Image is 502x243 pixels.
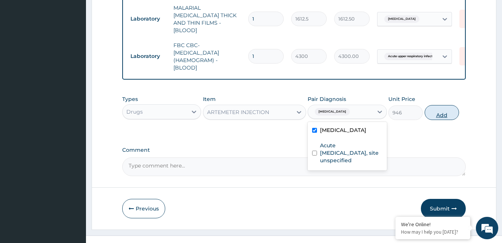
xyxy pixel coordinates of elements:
[425,105,459,120] button: Add
[122,147,466,153] label: Comment
[384,15,419,23] span: [MEDICAL_DATA]
[388,95,415,103] label: Unit Price
[4,163,142,189] textarea: Type your message and hit 'Enter'
[170,0,244,38] td: MALARIAL [MEDICAL_DATA] THICK AND THIN FILMS - [BLOOD]
[126,108,143,116] div: Drugs
[315,108,350,116] span: [MEDICAL_DATA]
[127,49,170,63] td: Laboratory
[14,37,30,56] img: d_794563401_company_1708531726252_794563401
[39,42,126,52] div: Chat with us now
[203,95,216,103] label: Item
[421,199,466,218] button: Submit
[122,199,165,218] button: Previous
[170,38,244,75] td: FBC CBC-[MEDICAL_DATA] (HAEMOGRAM) - [BLOOD]
[43,74,103,149] span: We're online!
[401,229,465,235] p: How may I help you today?
[308,95,346,103] label: Pair Diagnosis
[127,12,170,26] td: Laboratory
[384,53,438,60] span: Acute upper respiratory infect...
[207,108,269,116] div: ARTEMETER INJECTION
[401,221,465,228] div: We're Online!
[320,142,382,164] label: Acute [MEDICAL_DATA], site unspecified
[122,96,138,102] label: Types
[320,126,366,134] label: [MEDICAL_DATA]
[123,4,141,22] div: Minimize live chat window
